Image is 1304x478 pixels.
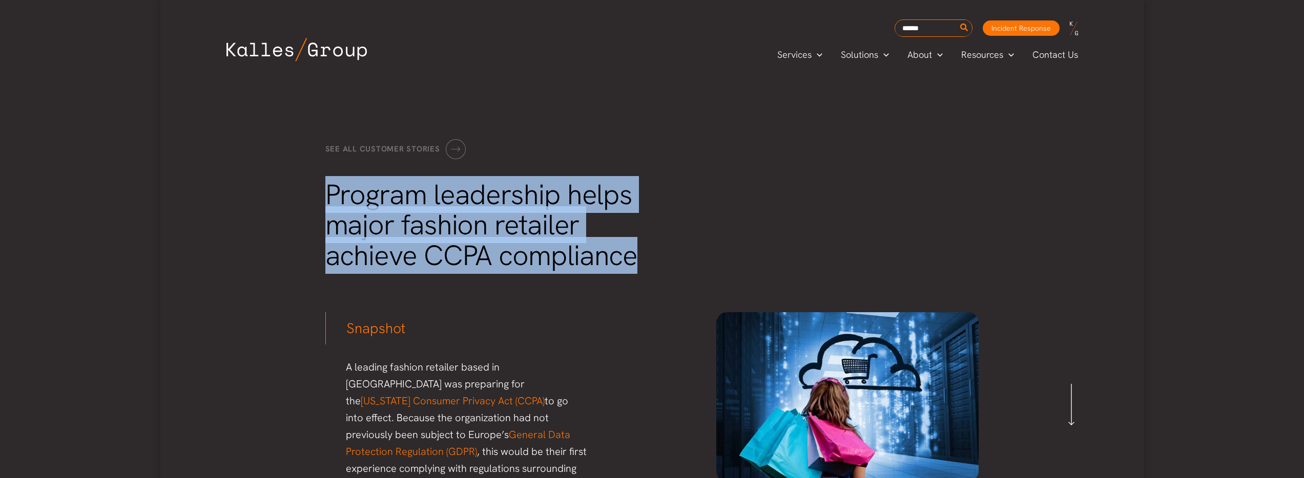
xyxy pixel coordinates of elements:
h3: Snapshot [325,312,588,338]
span: About [907,47,932,62]
a: ResourcesMenu Toggle [952,47,1023,62]
img: Kalles Group [226,38,367,61]
span: Menu Toggle [878,47,889,62]
span: Menu Toggle [812,47,822,62]
a: Incident Response [983,20,1060,36]
span: Resources [961,47,1003,62]
a: See all customer stories [325,139,466,159]
a: Contact Us [1023,47,1088,62]
span: Contact Us [1032,47,1078,62]
a: SolutionsMenu Toggle [832,47,898,62]
span: Solutions [841,47,878,62]
a: ServicesMenu Toggle [768,47,832,62]
span: Menu Toggle [1003,47,1014,62]
a: AboutMenu Toggle [898,47,952,62]
nav: Primary Site Navigation [768,46,1088,63]
span: Services [777,47,812,62]
button: Search [958,20,971,36]
a: [US_STATE] Consumer Privacy Act (CCPA) [361,394,545,407]
span: Program leadership helps major fashion retailer achieve CCPA compliance [325,176,638,274]
span: Menu Toggle [932,47,943,62]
